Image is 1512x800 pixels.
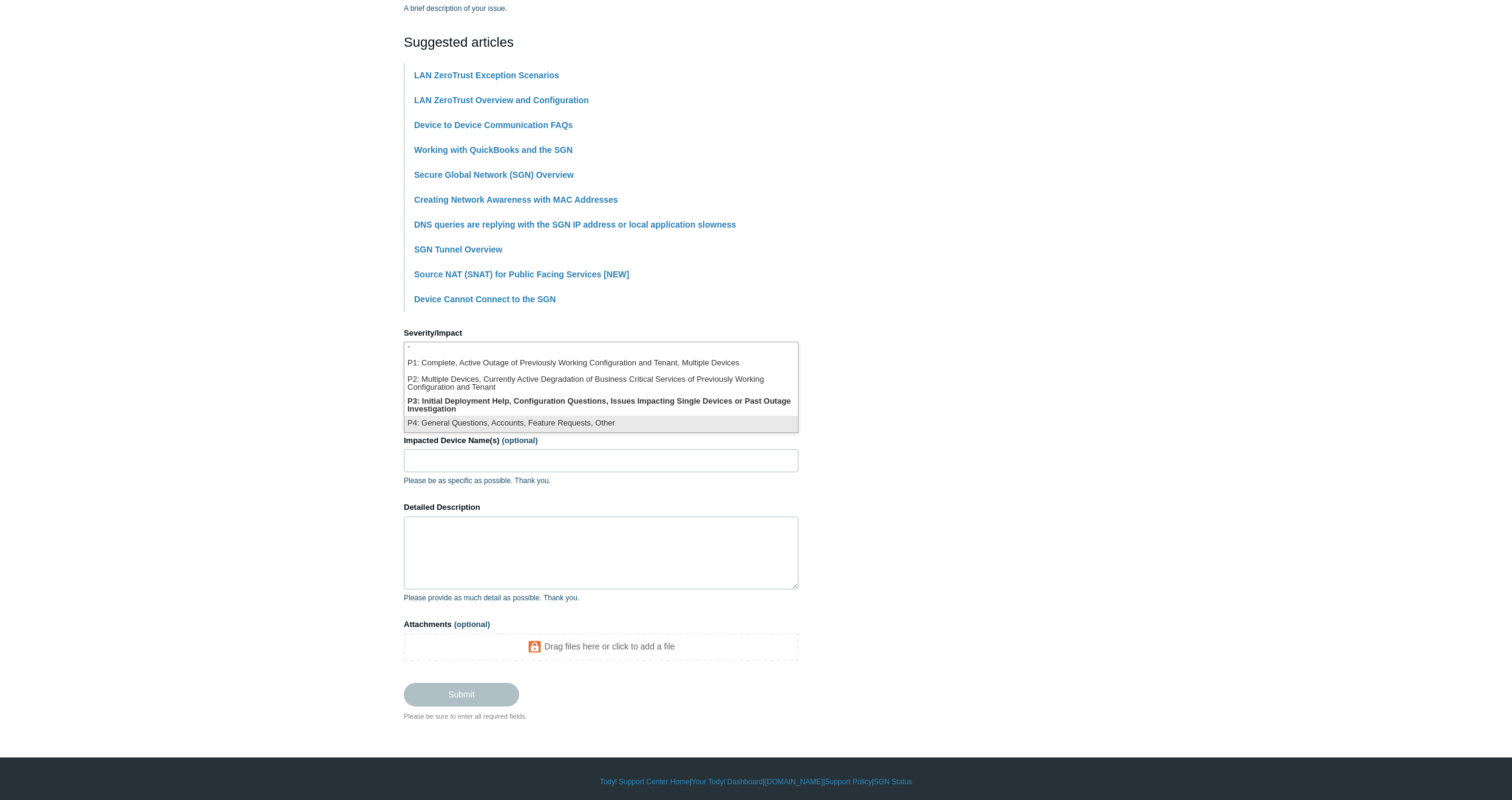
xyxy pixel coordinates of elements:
h2: Suggested articles [404,32,799,52]
li: P3: Initial Deployment Help, Configuration Questions, Issues Impacting Single Devices or Past Out... [404,394,798,416]
div: Please be sure to enter all required fields. [404,711,799,722]
label: Detailed Description [404,501,799,514]
a: Your Todyl Dashboard [692,776,763,787]
p: Please provide as much detail as possible. Thank you. [404,592,799,603]
a: SGN Tunnel Overview [414,245,502,254]
a: Device Cannot Connect to the SGN [414,294,556,304]
input: Submit [404,683,519,706]
a: Creating Network Awareness with MAC Addresses [414,195,618,205]
label: Severity/Impact [404,327,799,339]
li: P1: Complete, Active Outage of Previously Working Configuration and Tenant, Multiple Devices [404,356,798,372]
a: Source NAT (SNAT) for Public Facing Services [NEW] [414,269,629,279]
a: Secure Global Network (SGN) Overview [414,170,574,180]
a: LAN ZeroTrust Exception Scenarios [414,70,559,80]
span: (optional) [454,620,490,629]
li: P2: Multiple Devices, Currently Active Degradation of Business Critical Services of Previously Wo... [404,372,798,394]
a: LAN ZeroTrust Overview and Configuration [414,95,589,105]
p: A brief description of your issue. [404,3,799,14]
li: P4: General Questions, Accounts, Feature Requests, Other [404,416,798,432]
li: - [404,339,798,356]
a: DNS queries are replying with the SGN IP address or local application slowness [414,220,736,229]
a: Support Policy [825,776,872,787]
a: [DOMAIN_NAME] [765,776,823,787]
p: Please be as specific as possible. Thank you. [404,475,799,486]
span: (optional) [502,436,538,445]
a: Working with QuickBooks and the SGN [414,145,573,155]
a: SGN Status [874,776,912,787]
a: Todyl Support Center Home [600,776,690,787]
label: Attachments [404,619,799,631]
label: Impacted Device Name(s) [404,435,799,447]
div: | | | | [404,776,1108,787]
a: Device to Device Communication FAQs [414,120,573,130]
